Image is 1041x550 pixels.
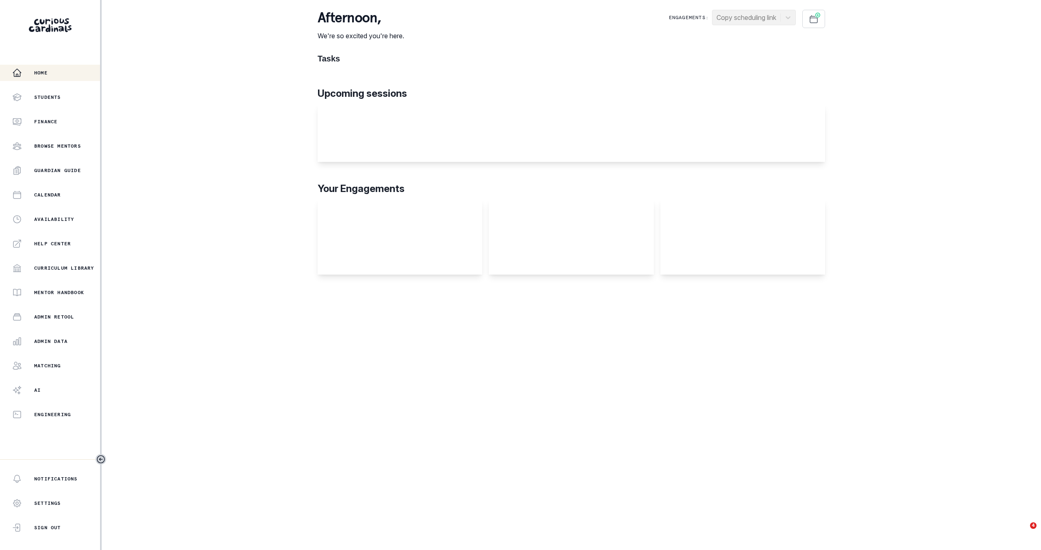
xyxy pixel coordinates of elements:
[802,10,825,28] button: Schedule Sessions
[34,192,61,198] p: Calendar
[34,94,61,100] p: Students
[318,54,825,63] h1: Tasks
[34,524,61,531] p: Sign Out
[669,14,709,21] p: Engagements:
[34,338,68,345] p: Admin Data
[34,500,61,506] p: Settings
[318,31,404,41] p: We're so excited you're here.
[34,289,84,296] p: Mentor Handbook
[96,454,106,465] button: Toggle sidebar
[34,240,71,247] p: Help Center
[1030,522,1037,529] span: 4
[1013,522,1033,542] iframe: Intercom live chat
[34,476,78,482] p: Notifications
[34,216,74,223] p: Availability
[29,18,72,32] img: Curious Cardinals Logo
[318,181,825,196] p: Your Engagements
[34,411,71,418] p: Engineering
[34,265,94,271] p: Curriculum Library
[34,387,41,393] p: AI
[318,10,404,26] p: afternoon ,
[34,167,81,174] p: Guardian Guide
[34,70,48,76] p: Home
[34,143,81,149] p: Browse Mentors
[34,314,74,320] p: Admin Retool
[34,362,61,369] p: Matching
[34,118,57,125] p: Finance
[318,86,825,101] p: Upcoming sessions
